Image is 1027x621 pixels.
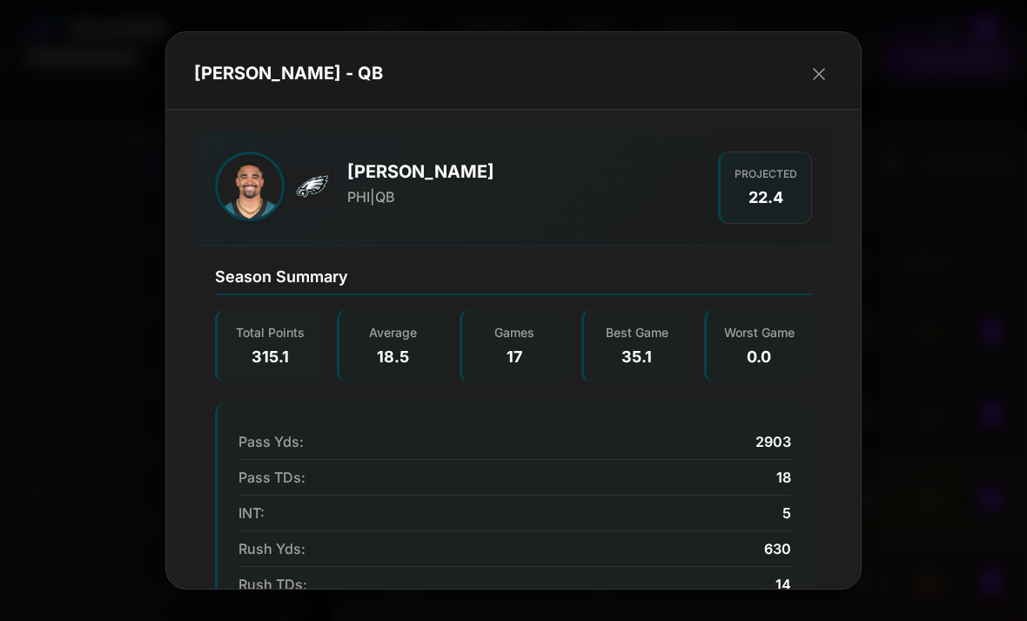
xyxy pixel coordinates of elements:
[598,323,675,341] span: Best Game
[215,152,285,221] img: Jalen Hurts headshot
[776,467,791,488] span: 18
[238,467,305,488] span: Pass TDs :
[782,503,791,523] span: 5
[735,166,797,182] span: Projected
[215,267,812,296] h4: Season Summary
[764,538,791,559] span: 630
[721,345,798,368] span: 0.0
[775,574,791,595] span: 14
[755,431,791,452] span: 2903
[721,323,798,341] span: Worst Game
[238,431,304,452] span: Pass Yds :
[476,345,554,368] span: 17
[238,574,307,595] span: Rush TDs :
[232,323,309,341] span: Total Points
[194,63,383,84] h3: [PERSON_NAME] - QB
[347,186,395,207] span: PHI | QB
[238,538,305,559] span: Rush Yds :
[232,345,309,368] span: 315.1
[598,345,675,368] span: 35.1
[353,345,431,368] span: 18.5
[735,186,797,209] span: 22.4
[292,165,333,207] img: PHI logo
[353,323,431,341] span: Average
[238,503,265,523] span: INT :
[347,161,494,183] h3: [PERSON_NAME]
[476,323,554,341] span: Games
